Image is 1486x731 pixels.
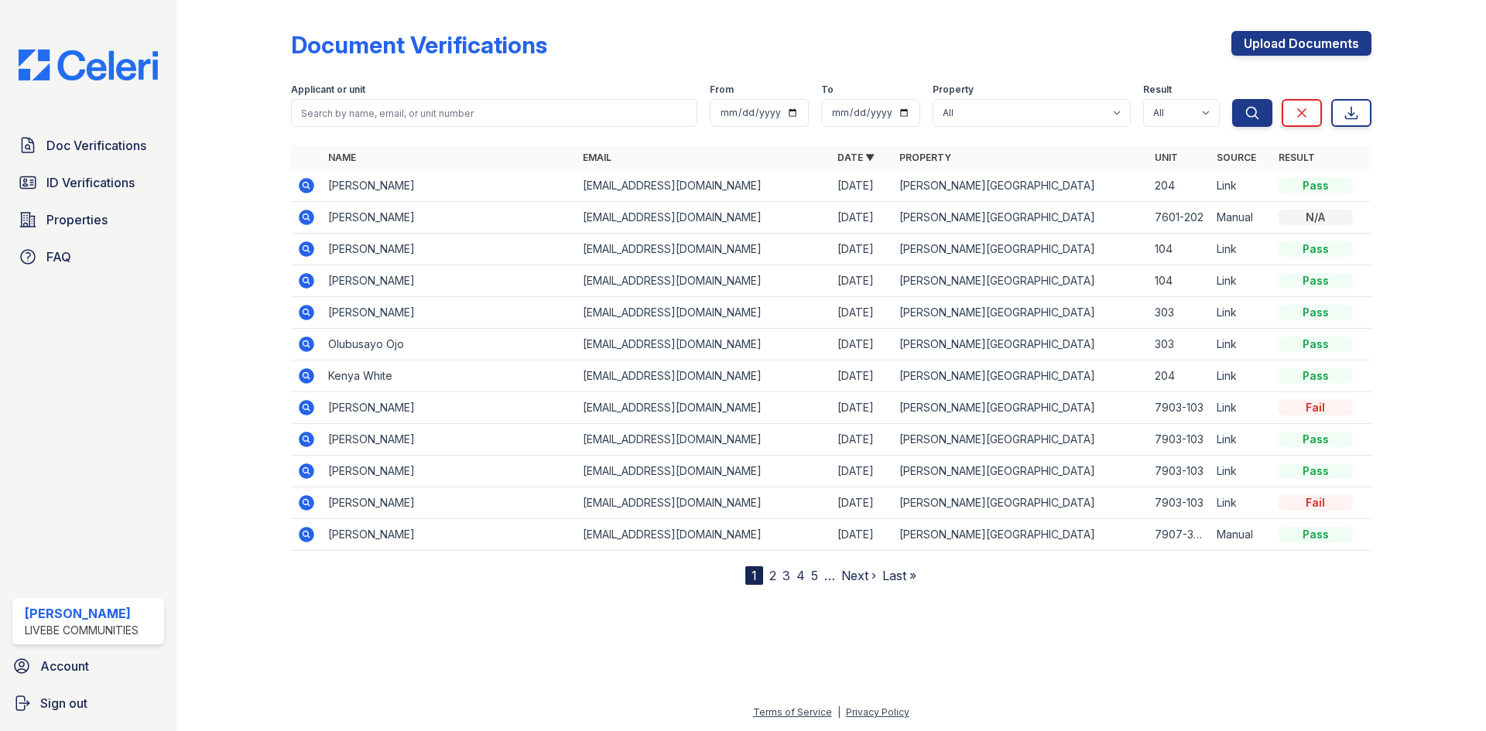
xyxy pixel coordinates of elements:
[1149,202,1210,234] td: 7601-202
[1210,360,1272,392] td: Link
[12,204,164,235] a: Properties
[831,202,893,234] td: [DATE]
[1279,336,1353,352] div: Pass
[583,152,611,163] a: Email
[577,202,831,234] td: [EMAIL_ADDRESS][DOMAIN_NAME]
[811,568,818,583] a: 5
[577,170,831,202] td: [EMAIL_ADDRESS][DOMAIN_NAME]
[1217,152,1256,163] a: Source
[893,329,1148,360] td: [PERSON_NAME][GEOGRAPHIC_DATA]
[831,487,893,519] td: [DATE]
[322,202,577,234] td: [PERSON_NAME]
[893,170,1148,202] td: [PERSON_NAME][GEOGRAPHIC_DATA]
[12,241,164,272] a: FAQ
[1149,360,1210,392] td: 204
[831,360,893,392] td: [DATE]
[893,297,1148,329] td: [PERSON_NAME][GEOGRAPHIC_DATA]
[1210,519,1272,551] td: Manual
[6,50,170,80] img: CE_Logo_Blue-a8612792a0a2168367f1c8372b55b34899dd931a85d93a1a3d3e32e68fde9ad4.png
[1279,432,1353,447] div: Pass
[831,424,893,456] td: [DATE]
[322,487,577,519] td: [PERSON_NAME]
[831,265,893,297] td: [DATE]
[796,568,805,583] a: 4
[1149,297,1210,329] td: 303
[821,84,834,96] label: To
[1149,234,1210,265] td: 104
[831,329,893,360] td: [DATE]
[1149,424,1210,456] td: 7903-103
[893,519,1148,551] td: [PERSON_NAME][GEOGRAPHIC_DATA]
[1279,152,1315,163] a: Result
[893,392,1148,424] td: [PERSON_NAME][GEOGRAPHIC_DATA]
[291,99,697,127] input: Search by name, email, or unit number
[1149,456,1210,487] td: 7903-103
[291,31,547,59] div: Document Verifications
[577,360,831,392] td: [EMAIL_ADDRESS][DOMAIN_NAME]
[831,456,893,487] td: [DATE]
[1279,495,1353,511] div: Fail
[882,568,916,583] a: Last »
[1279,273,1353,289] div: Pass
[841,568,876,583] a: Next ›
[46,173,135,192] span: ID Verifications
[577,392,831,424] td: [EMAIL_ADDRESS][DOMAIN_NAME]
[1279,463,1353,479] div: Pass
[322,265,577,297] td: [PERSON_NAME]
[1279,210,1353,225] div: N/A
[831,297,893,329] td: [DATE]
[1155,152,1178,163] a: Unit
[893,360,1148,392] td: [PERSON_NAME][GEOGRAPHIC_DATA]
[846,706,909,718] a: Privacy Policy
[40,694,87,712] span: Sign out
[577,424,831,456] td: [EMAIL_ADDRESS][DOMAIN_NAME]
[831,234,893,265] td: [DATE]
[46,136,146,155] span: Doc Verifications
[322,297,577,329] td: [PERSON_NAME]
[782,568,790,583] a: 3
[1210,265,1272,297] td: Link
[1149,519,1210,551] td: 7907-302
[577,329,831,360] td: [EMAIL_ADDRESS][DOMAIN_NAME]
[831,392,893,424] td: [DATE]
[577,265,831,297] td: [EMAIL_ADDRESS][DOMAIN_NAME]
[6,688,170,719] a: Sign out
[577,519,831,551] td: [EMAIL_ADDRESS][DOMAIN_NAME]
[1210,170,1272,202] td: Link
[1149,487,1210,519] td: 7903-103
[893,202,1148,234] td: [PERSON_NAME][GEOGRAPHIC_DATA]
[1210,329,1272,360] td: Link
[1210,487,1272,519] td: Link
[893,456,1148,487] td: [PERSON_NAME][GEOGRAPHIC_DATA]
[933,84,974,96] label: Property
[12,167,164,198] a: ID Verifications
[1149,392,1210,424] td: 7903-103
[1279,400,1353,415] div: Fail
[710,84,734,96] label: From
[12,130,164,161] a: Doc Verifications
[1210,392,1272,424] td: Link
[1210,456,1272,487] td: Link
[322,360,577,392] td: Kenya White
[46,248,71,266] span: FAQ
[322,170,577,202] td: [PERSON_NAME]
[837,706,841,718] div: |
[745,566,763,585] div: 1
[893,265,1148,297] td: [PERSON_NAME][GEOGRAPHIC_DATA]
[1210,202,1272,234] td: Manual
[893,234,1148,265] td: [PERSON_NAME][GEOGRAPHIC_DATA]
[1231,31,1371,56] a: Upload Documents
[322,234,577,265] td: [PERSON_NAME]
[1210,234,1272,265] td: Link
[831,170,893,202] td: [DATE]
[25,623,139,638] div: LiveBe Communities
[322,456,577,487] td: [PERSON_NAME]
[1279,178,1353,193] div: Pass
[577,456,831,487] td: [EMAIL_ADDRESS][DOMAIN_NAME]
[837,152,875,163] a: Date ▼
[753,706,832,718] a: Terms of Service
[1210,424,1272,456] td: Link
[1279,527,1353,542] div: Pass
[1143,84,1172,96] label: Result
